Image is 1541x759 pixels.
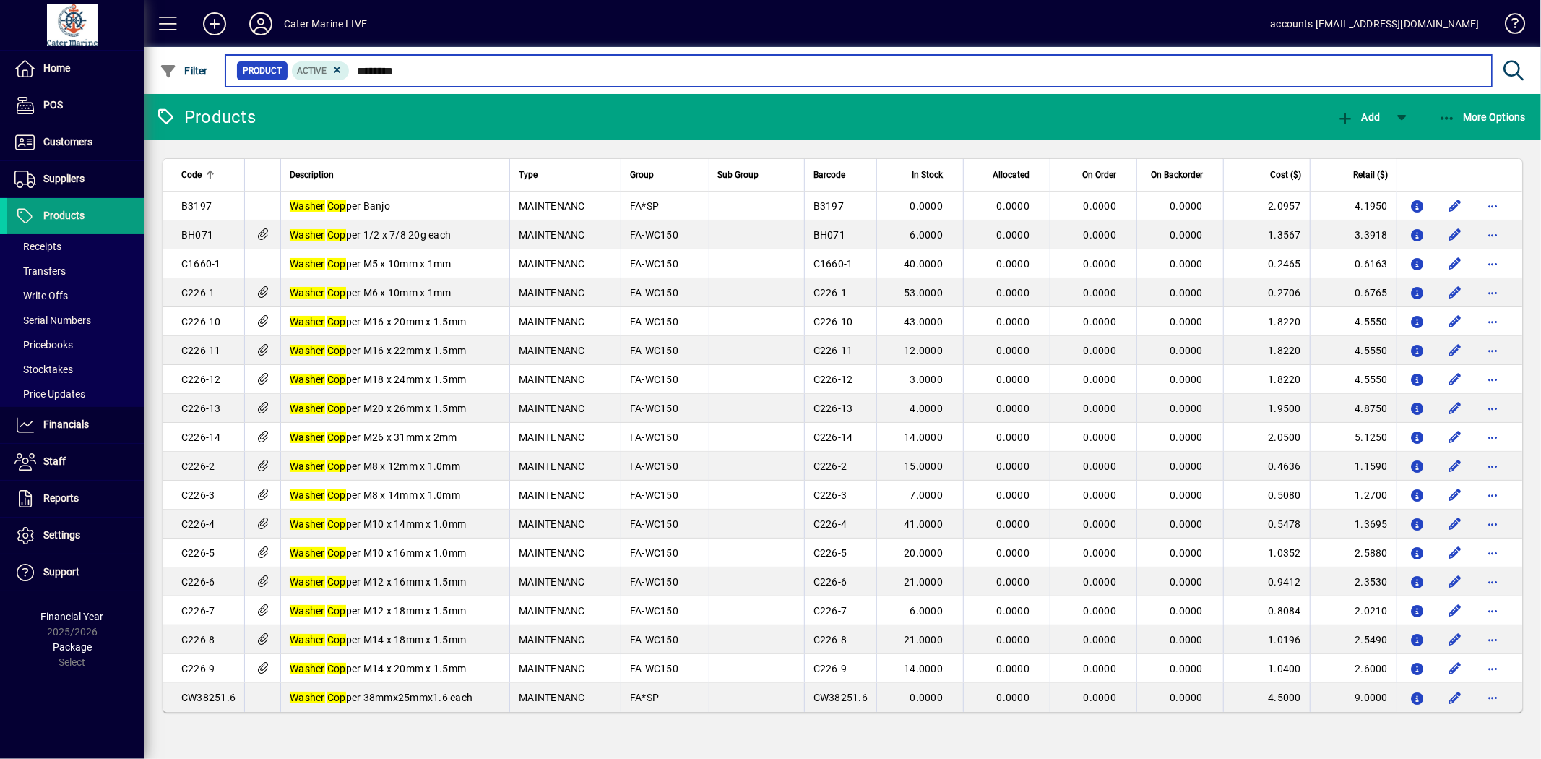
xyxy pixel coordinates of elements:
span: MAINTENANC [519,489,585,501]
a: Customers [7,124,144,160]
span: per M16 x 20mm x 1.5mm [290,316,466,327]
span: 43.0000 [904,316,943,327]
div: Barcode [813,167,868,183]
td: 4.1950 [1310,192,1397,220]
td: 2.3530 [1310,567,1397,596]
button: Edit [1443,223,1467,246]
span: FA-WC150 [630,547,678,559]
span: per M8 x 14mm x 1.0mm [290,489,460,501]
span: 0.0000 [997,489,1030,501]
button: More options [1481,455,1504,478]
span: per M18 x 24mm x 1.5mm [290,374,466,385]
span: Financials [43,419,89,430]
span: Settings [43,529,80,541]
span: FA-WC150 [630,576,678,588]
em: Washer [290,200,325,212]
span: 0.0000 [1170,403,1204,414]
span: 0.0000 [1170,200,1204,212]
span: Stocktakes [14,364,73,375]
span: per M12 x 18mm x 1.5mm [290,605,466,617]
span: 0.0000 [997,287,1030,299]
div: Products [155,106,256,129]
span: 0.0000 [997,200,1030,212]
span: 41.0000 [904,518,943,530]
span: FA-WC150 [630,432,678,443]
span: 0.0000 [1084,316,1117,327]
span: 0.0000 [1084,605,1117,617]
div: In Stock [886,167,956,183]
span: 0.0000 [1170,460,1204,472]
span: 0.0000 [1084,432,1117,443]
span: Home [43,62,70,74]
em: Washer [290,605,325,617]
a: Price Updates [7,382,144,406]
td: 1.1590 [1310,452,1397,481]
span: C226-14 [813,432,853,443]
span: 0.0000 [997,605,1030,617]
span: FA-WC150 [630,345,678,356]
span: 0.0000 [1170,229,1204,241]
button: Add [1333,104,1384,130]
a: Staff [7,444,144,480]
span: 0.0000 [1170,489,1204,501]
button: More options [1481,513,1504,536]
button: Edit [1443,513,1467,536]
div: On Order [1059,167,1129,183]
a: Pricebooks [7,333,144,357]
span: C226-12 [181,374,221,385]
span: MAINTENANC [519,605,585,617]
button: Edit [1443,252,1467,275]
td: 1.3695 [1310,510,1397,539]
span: 0.0000 [910,200,944,212]
span: Code [181,167,202,183]
span: 0.0000 [1084,229,1117,241]
button: More options [1481,686,1504,709]
span: 15.0000 [904,460,943,472]
button: Edit [1443,570,1467,593]
mat-chip: Activation Status: Active [292,61,350,80]
td: 1.3567 [1223,220,1310,249]
em: Washer [290,258,325,270]
em: Cop [327,576,346,588]
span: 0.0000 [997,316,1030,327]
a: Support [7,554,144,591]
span: 0.0000 [997,374,1030,385]
em: Cop [327,605,346,617]
button: More options [1481,484,1504,507]
span: 0.0000 [1170,287,1204,299]
div: accounts [EMAIL_ADDRESS][DOMAIN_NAME] [1271,12,1480,35]
span: per M20 x 26mm x 1.5mm [290,403,466,414]
td: 0.8084 [1223,596,1310,625]
span: Description [290,167,334,183]
em: Cop [327,229,346,241]
td: 0.2465 [1223,249,1310,278]
button: More options [1481,570,1504,593]
a: Knowledge Base [1494,3,1523,50]
span: B3197 [181,200,212,212]
button: Edit [1443,281,1467,304]
span: C226-6 [181,576,215,588]
span: MAINTENANC [519,460,585,472]
button: More options [1481,194,1504,218]
span: 0.0000 [1084,547,1117,559]
td: 4.8750 [1310,394,1397,423]
button: More options [1481,223,1504,246]
span: 6.0000 [910,229,944,241]
div: Type [519,167,612,183]
span: 0.0000 [997,258,1030,270]
span: Staff [43,455,66,467]
span: 12.0000 [904,345,943,356]
em: Washer [290,547,325,559]
button: Edit [1443,339,1467,362]
span: per M10 x 14mm x 1.0mm [290,518,466,530]
span: per M10 x 16mm x 1.0mm [290,547,466,559]
em: Washer [290,489,325,501]
button: More options [1481,310,1504,333]
button: Edit [1443,310,1467,333]
span: FA*SP [630,200,659,212]
button: Edit [1443,628,1467,651]
em: Cop [327,374,346,385]
td: 0.6765 [1310,278,1397,307]
span: MAINTENANC [519,229,585,241]
span: C226-3 [181,489,215,501]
